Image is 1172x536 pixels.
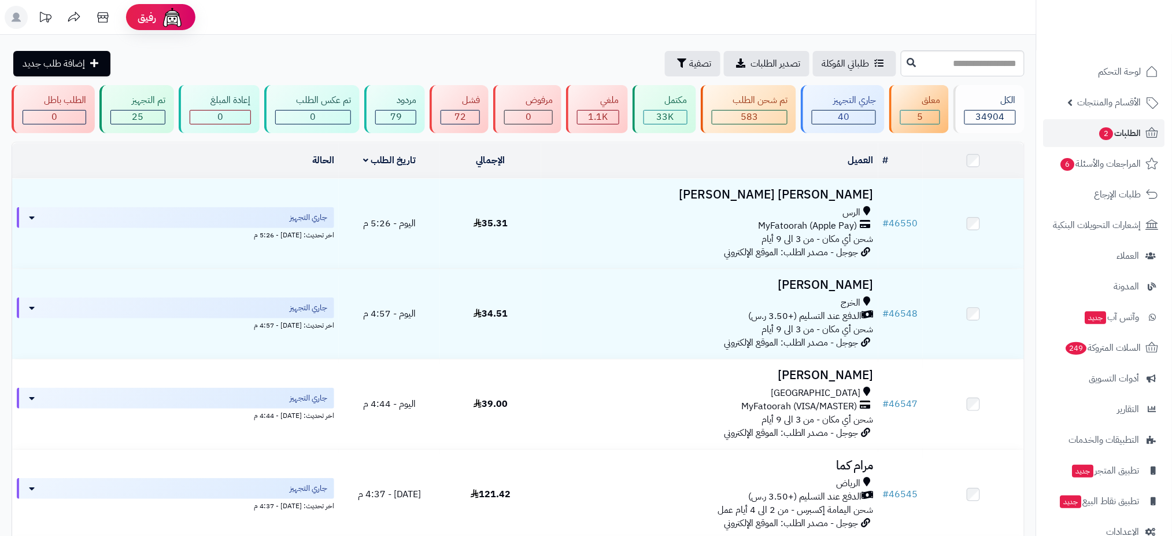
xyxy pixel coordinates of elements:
span: رفيق [138,10,156,24]
span: جاري التجهيز [290,483,327,494]
div: 79 [376,111,416,124]
span: لوحة التحكم [1099,64,1141,80]
span: # [883,397,889,411]
span: 583 [741,110,759,124]
span: جاري التجهيز [290,392,327,404]
div: 5 [901,111,940,124]
a: #46550 [883,216,918,230]
span: شحن أي مكان - من 3 الى 9 أيام [761,232,874,246]
div: تم عكس الطلب [275,94,352,107]
h3: [PERSON_NAME] [546,369,874,382]
span: جوجل - مصدر الطلب: الموقع الإلكتروني [724,336,859,350]
a: تم شحن الطلب 583 [698,85,799,133]
span: 121.42 [471,487,511,501]
span: الطلبات [1099,125,1141,141]
div: 25 [111,111,165,124]
span: 40 [838,110,850,124]
a: مكتمل 33K [630,85,698,133]
div: 32965 [644,111,687,124]
div: ملغي [577,94,619,107]
span: جديد [1085,311,1107,324]
a: تاريخ الطلب [364,153,416,167]
a: الكل34904 [951,85,1027,133]
a: الطلب باطل 0 [9,85,97,133]
span: 39.00 [474,397,508,411]
a: لوحة التحكم [1044,58,1165,86]
span: 0 [310,110,316,124]
span: 0 [51,110,57,124]
button: تصفية [665,51,720,76]
div: اخر تحديث: [DATE] - 4:57 م [17,318,334,331]
span: MyFatoorah (Apple Pay) [758,219,857,233]
div: اخر تحديث: [DATE] - 5:26 م [17,228,334,240]
span: أدوات التسويق [1089,370,1140,387]
a: إشعارات التحويلات البنكية [1044,211,1165,239]
a: العميل [848,153,874,167]
a: #46548 [883,307,918,321]
span: المدونة [1114,278,1140,295]
span: # [883,487,889,501]
div: الكل [964,94,1016,107]
h3: [PERSON_NAME] [PERSON_NAME] [546,188,874,201]
h3: مرام كما [546,459,874,472]
span: 25 [132,110,143,124]
span: شحن اليمامة إكسبرس - من 2 الى 4 أيام عمل [718,503,874,517]
a: الإجمالي [476,153,505,167]
a: تحديثات المنصة [31,6,60,32]
span: جوجل - مصدر الطلب: الموقع الإلكتروني [724,516,859,530]
span: جديد [1060,495,1082,508]
a: تم عكس الطلب 0 [262,85,363,133]
a: ملغي 1.1K [564,85,630,133]
a: الحالة [312,153,334,167]
div: إعادة المبلغ [190,94,251,107]
span: شحن أي مكان - من 3 الى 9 أيام [761,413,874,427]
span: الأقسام والمنتجات [1078,94,1141,111]
span: الدفع عند التسليم (+3.50 ر.س) [748,310,862,323]
div: اخر تحديث: [DATE] - 4:37 م [17,499,334,511]
a: أدوات التسويق [1044,365,1165,392]
span: 0 [217,110,223,124]
span: 72 [454,110,466,124]
span: السلات المتروكة [1065,340,1141,356]
span: [DATE] - 4:37 م [358,487,422,501]
span: 34904 [976,110,1005,124]
span: التقارير [1118,401,1140,417]
span: 0 [526,110,531,124]
div: معلق [900,94,940,107]
span: 5 [918,110,923,124]
a: مرفوض 0 [491,85,564,133]
span: 249 [1066,342,1087,355]
a: الطلبات2 [1044,119,1165,147]
span: الرياض [837,477,861,490]
span: تطبيق المتجر [1071,462,1140,479]
a: السلات المتروكة249 [1044,334,1165,362]
a: تطبيق نقاط البيعجديد [1044,487,1165,515]
span: إضافة طلب جديد [23,57,85,71]
span: إشعارات التحويلات البنكية [1053,217,1141,233]
div: تم شحن الطلب [712,94,788,107]
div: جاري التجهيز [812,94,876,107]
div: مكتمل [644,94,687,107]
a: طلباتي المُوكلة [813,51,896,76]
div: مرفوض [504,94,553,107]
div: 0 [23,111,86,124]
span: الخرج [841,296,861,310]
div: فشل [441,94,480,107]
h3: [PERSON_NAME] [546,278,874,292]
a: تصدير الطلبات [724,51,809,76]
span: اليوم - 4:57 م [363,307,416,321]
span: 2 [1100,127,1114,140]
span: جاري التجهيز [290,302,327,314]
a: التطبيقات والخدمات [1044,426,1165,454]
div: مردود [375,94,416,107]
span: العملاء [1117,248,1140,264]
span: 6 [1061,158,1075,171]
div: 0 [505,111,552,124]
div: الطلب باطل [23,94,86,107]
span: المراجعات والأسئلة [1060,156,1141,172]
img: logo-2.png [1093,32,1161,57]
a: تطبيق المتجرجديد [1044,457,1165,484]
a: إضافة طلب جديد [13,51,110,76]
a: # [883,153,889,167]
span: 34.51 [474,307,508,321]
